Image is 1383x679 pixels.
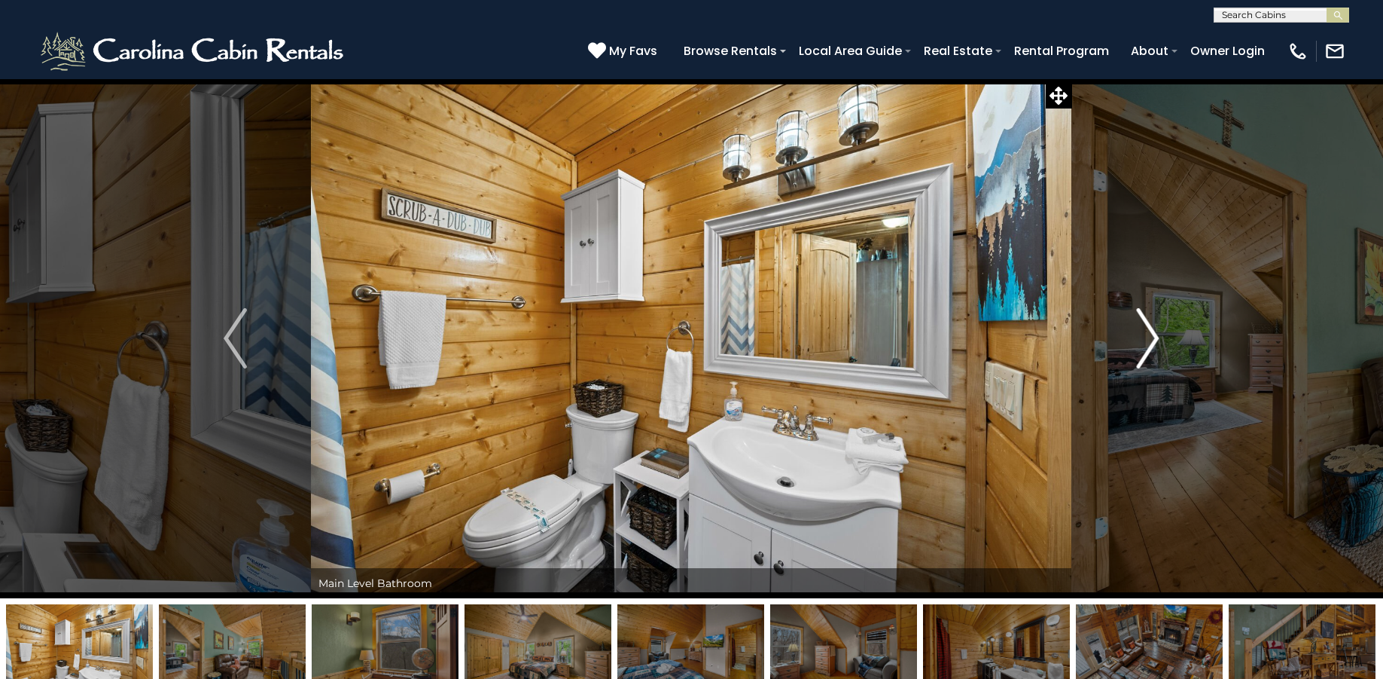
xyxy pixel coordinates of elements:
[676,38,784,64] a: Browse Rentals
[1072,78,1224,598] button: Next
[1287,41,1308,62] img: phone-regular-white.png
[1324,41,1345,62] img: mail-regular-white.png
[916,38,1000,64] a: Real Estate
[1123,38,1176,64] a: About
[224,308,246,369] img: arrow
[609,41,657,60] span: My Favs
[311,568,1071,598] div: Main Level Bathroom
[791,38,909,64] a: Local Area Guide
[38,29,350,74] img: White-1-2.png
[1007,38,1116,64] a: Rental Program
[1136,308,1159,369] img: arrow
[588,41,661,61] a: My Favs
[160,78,312,598] button: Previous
[1183,38,1272,64] a: Owner Login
